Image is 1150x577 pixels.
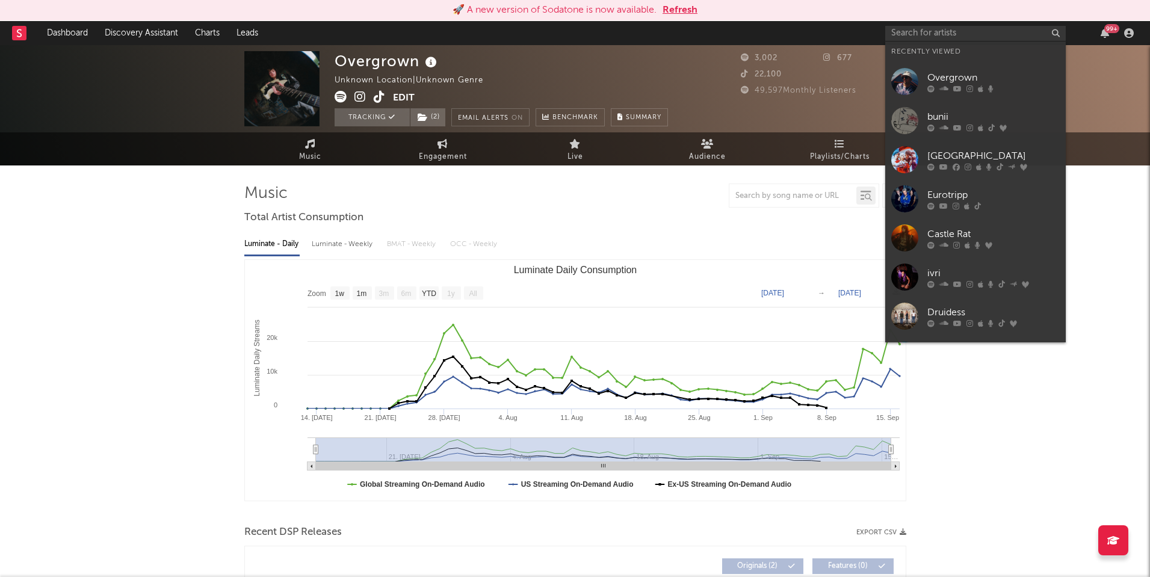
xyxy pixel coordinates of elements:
button: Features(0) [812,558,894,574]
text: 1. Sep [753,414,773,421]
text: Luminate Daily Consumption [513,265,637,275]
a: Live [509,132,641,165]
button: Summary [611,108,668,126]
text: 14. [DATE] [300,414,332,421]
a: ivri [885,258,1066,297]
span: 22,100 [741,70,782,78]
a: Engagement [377,132,509,165]
input: Search by song name or URL [729,191,856,201]
div: Castle Rat [927,227,1060,241]
a: [GEOGRAPHIC_DATA] [885,140,1066,179]
a: Gutter King [885,336,1066,375]
div: bunii [927,110,1060,124]
button: 99+ [1101,28,1109,38]
text: 21. [DATE] [364,414,396,421]
text: US Streaming On-Demand Audio [521,480,633,489]
div: ivri [927,266,1060,280]
button: Edit [393,91,415,106]
text: [DATE] [838,289,861,297]
a: Audience [641,132,774,165]
text: YTD [421,289,436,298]
span: Music [299,150,321,164]
a: Benchmark [536,108,605,126]
a: Discovery Assistant [96,21,187,45]
a: Druidess [885,297,1066,336]
div: Overgrown [335,51,440,71]
em: On [512,115,523,122]
span: Features ( 0 ) [820,563,876,570]
input: Search for artists [885,26,1066,41]
span: Audience [689,150,726,164]
div: 🚀 A new version of Sodatone is now available. [453,3,657,17]
text: Luminate Daily Streams [252,319,261,396]
button: Export CSV [856,529,906,536]
button: Refresh [663,3,697,17]
text: 20k [267,334,277,341]
div: Eurotripp [927,188,1060,202]
span: Benchmark [552,111,598,125]
text: 0 [273,401,277,409]
a: Charts [187,21,228,45]
a: Music [244,132,377,165]
div: Druidess [927,305,1060,319]
text: 1m [356,289,366,298]
text: 6m [401,289,411,298]
text: 11. Aug [560,414,583,421]
div: Recently Viewed [891,45,1060,59]
a: bunii [885,101,1066,140]
text: → [818,289,825,297]
span: Total Artist Consumption [244,211,363,225]
text: 8. Sep [817,414,836,421]
button: (2) [410,108,445,126]
text: 15. Sep [876,414,899,421]
text: Global Streaming On-Demand Audio [360,480,485,489]
a: Eurotripp [885,179,1066,218]
text: Zoom [308,289,326,298]
text: 15… [884,453,898,460]
div: [GEOGRAPHIC_DATA] [927,149,1060,163]
a: Castle Rat [885,218,1066,258]
div: 99 + [1104,24,1119,33]
span: ( 2 ) [410,108,446,126]
button: Tracking [335,108,410,126]
span: 677 [823,54,852,62]
div: Luminate - Weekly [312,234,375,255]
text: 1y [447,289,455,298]
text: 3m [379,289,389,298]
button: Originals(2) [722,558,803,574]
text: All [469,289,477,298]
span: 49,597 Monthly Listeners [741,87,856,94]
a: Playlists/Charts [774,132,906,165]
span: Recent DSP Releases [244,525,342,540]
text: 18. Aug [624,414,646,421]
span: Live [567,150,583,164]
button: Email AlertsOn [451,108,530,126]
svg: Luminate Daily Consumption [245,260,906,501]
a: Overgrown [885,62,1066,101]
span: Originals ( 2 ) [730,563,785,570]
text: 4. Aug [498,414,517,421]
div: Unknown Location | Unknown Genre [335,73,497,88]
a: Dashboard [39,21,96,45]
span: 3,002 [741,54,777,62]
text: 10k [267,368,277,375]
text: 1w [335,289,344,298]
text: [DATE] [761,289,784,297]
span: Engagement [419,150,467,164]
div: Overgrown [927,70,1060,85]
span: Playlists/Charts [810,150,870,164]
a: Leads [228,21,267,45]
text: 25. Aug [688,414,710,421]
text: Ex-US Streaming On-Demand Audio [667,480,791,489]
text: 28. [DATE] [428,414,460,421]
div: Luminate - Daily [244,234,300,255]
span: Summary [626,114,661,121]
